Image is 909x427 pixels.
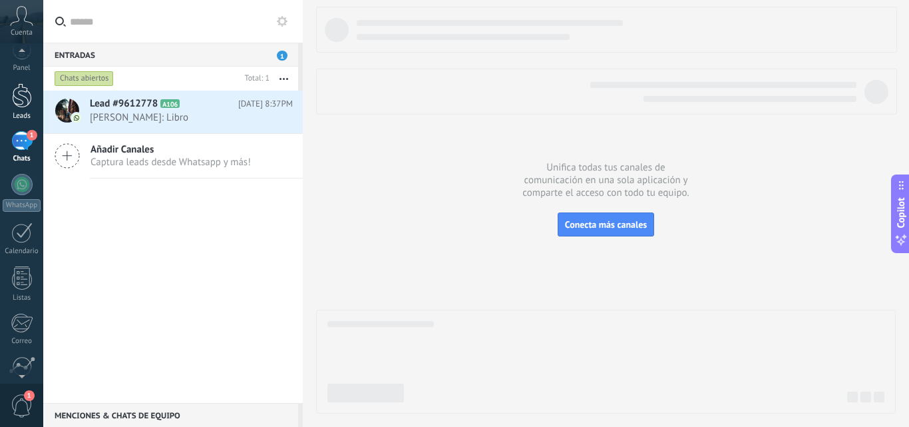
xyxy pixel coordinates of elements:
span: 1 [277,51,287,61]
span: A106 [160,99,180,108]
div: Calendario [3,247,41,256]
div: Leads [3,112,41,121]
span: [DATE] 8:37PM [238,97,293,111]
a: Lead #9612778 A106 [DATE] 8:37PM [PERSON_NAME]: Libro [43,91,303,133]
div: Chats abiertos [55,71,114,87]
span: Copilot [894,197,908,228]
div: Entradas [43,43,298,67]
button: Conecta más canales [558,213,654,236]
img: com.amocrm.amocrmwa.svg [72,113,81,123]
span: Lead #9612778 [90,97,158,111]
div: Total: 1 [240,72,270,85]
div: Menciones & Chats de equipo [43,403,298,427]
div: Listas [3,294,41,302]
span: Conecta más canales [565,218,647,230]
button: Más [270,67,298,91]
div: WhatsApp [3,199,41,212]
span: 1 [27,130,37,141]
div: Correo [3,337,41,346]
span: Captura leads desde Whatsapp y más! [91,156,251,169]
span: [PERSON_NAME]: Libro [90,111,268,124]
span: Añadir Canales [91,143,251,156]
div: Chats [3,155,41,163]
span: 1 [24,390,35,401]
span: Cuenta [11,29,33,37]
div: Panel [3,64,41,73]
